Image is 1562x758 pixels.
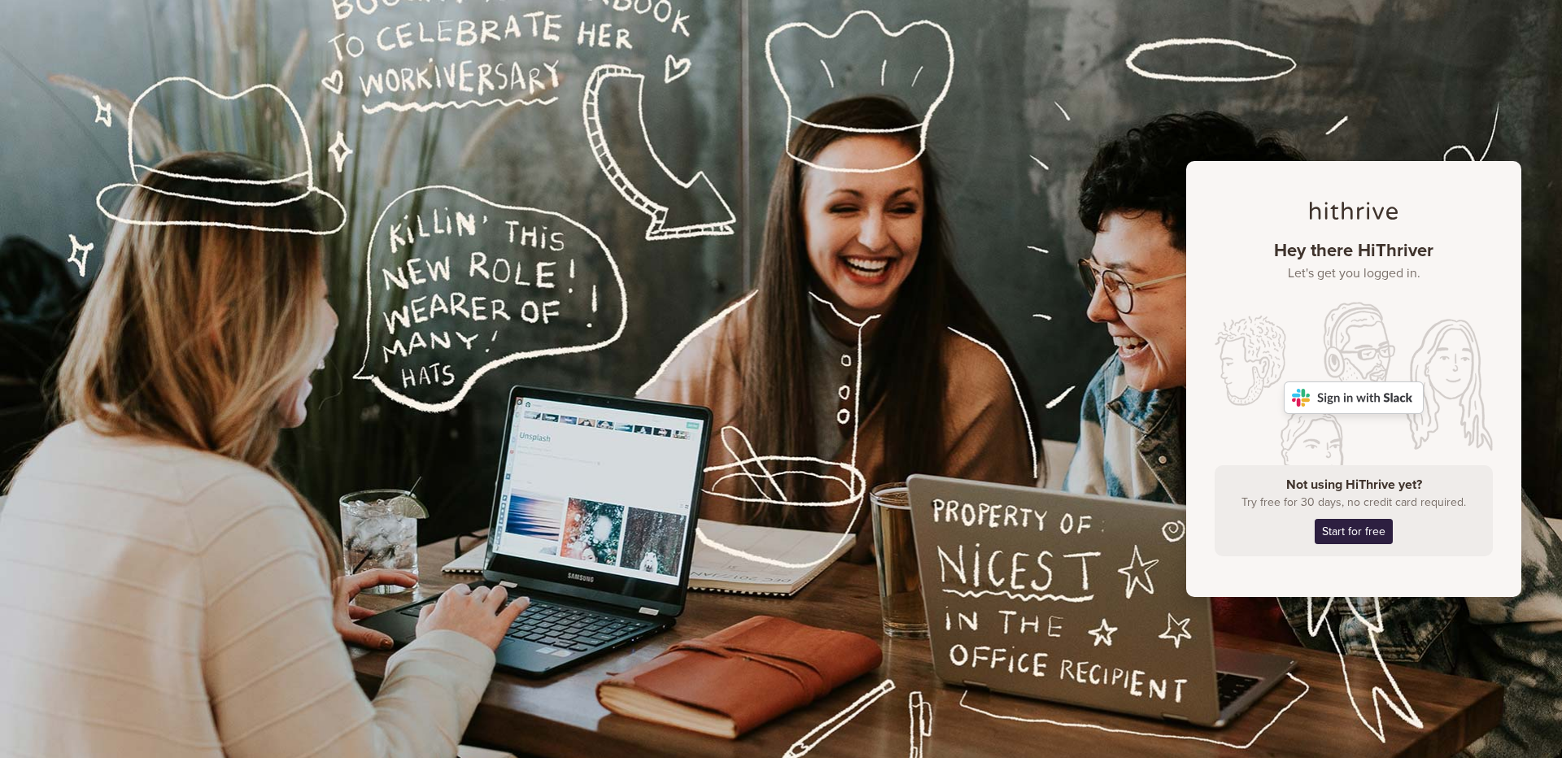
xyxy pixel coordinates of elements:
[1215,240,1493,281] h1: Hey there HiThriver
[1284,381,1424,414] img: Sign in with Slack
[1227,477,1481,493] h4: Not using HiThrive yet?
[1215,266,1493,281] small: Let's get you logged in.
[1310,202,1398,220] img: hithrive-logo-dark.4eb238aa.svg
[1227,494,1481,511] p: Try free for 30 days, no credit card required.
[1315,519,1393,544] a: Start for free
